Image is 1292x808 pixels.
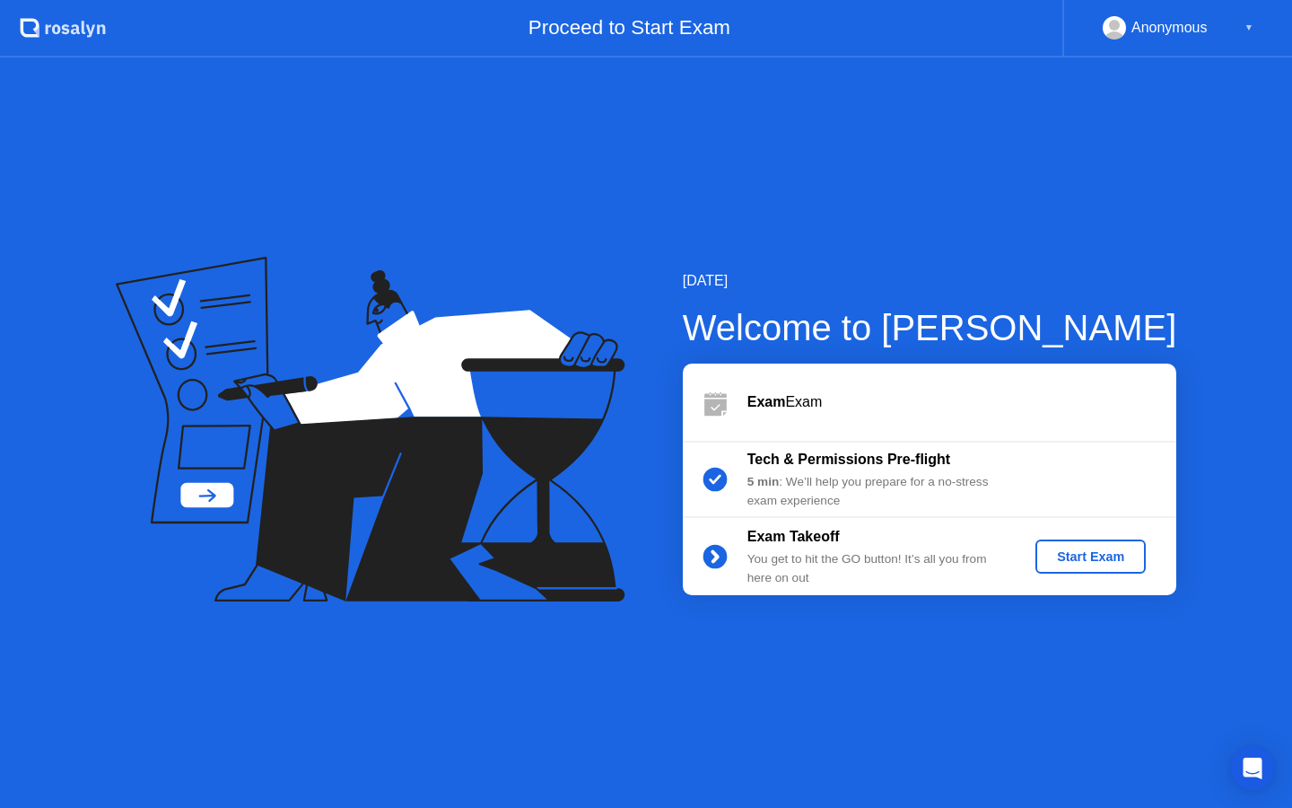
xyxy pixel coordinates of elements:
div: Welcome to [PERSON_NAME] [683,301,1177,355]
b: 5 min [747,475,780,488]
div: Exam [747,391,1176,413]
button: Start Exam [1035,540,1146,574]
b: Exam [747,394,786,409]
div: Anonymous [1131,16,1208,40]
div: ▼ [1244,16,1253,40]
b: Exam Takeoff [747,529,840,544]
b: Tech & Permissions Pre-flight [747,452,950,467]
div: Open Intercom Messenger [1231,747,1274,790]
div: [DATE] [683,270,1177,292]
div: : We’ll help you prepare for a no-stress exam experience [747,473,1006,510]
div: Start Exam [1043,549,1139,564]
div: You get to hit the GO button! It’s all you from here on out [747,550,1006,587]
